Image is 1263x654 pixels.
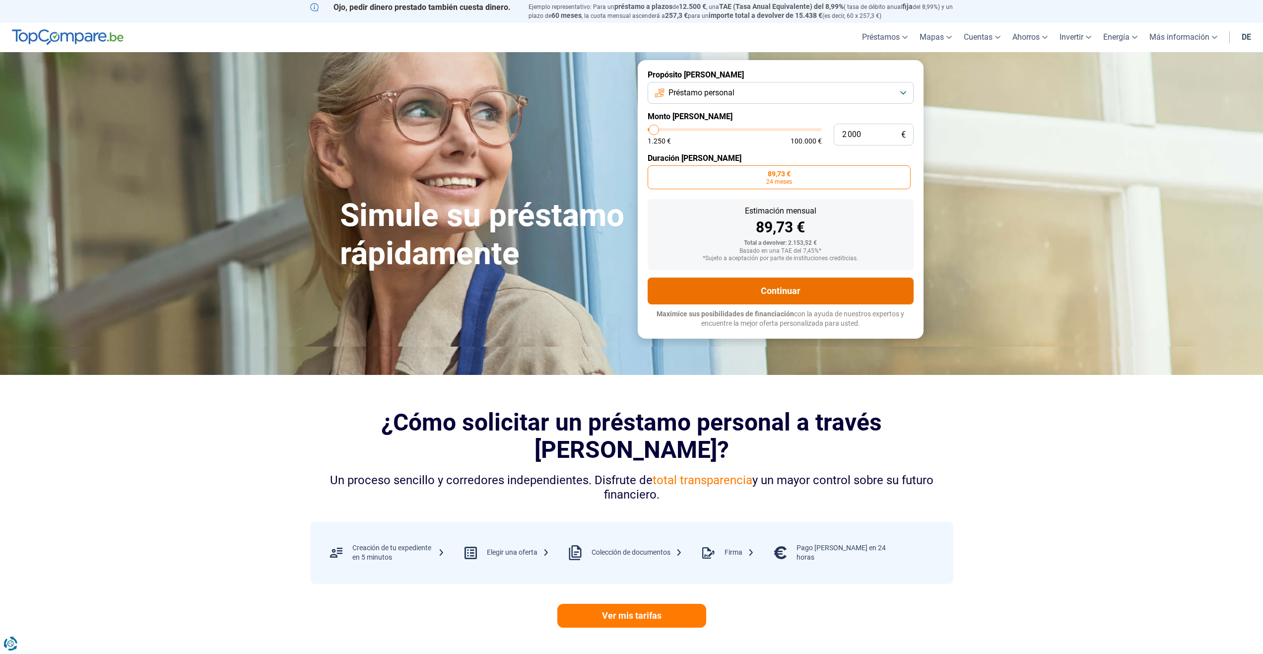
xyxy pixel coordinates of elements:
[679,2,706,10] font: 12.500 €
[551,11,582,19] font: 60 meses
[333,2,511,12] font: Ojo, pedir dinero prestado también cuesta dinero.
[1242,32,1251,42] font: de
[602,610,662,621] font: Ver mis tarifas
[745,206,816,216] font: Estimación mensual
[582,12,665,19] font: , la cuota mensual ascenderá a
[614,2,672,10] font: préstamo a plazos
[791,137,822,145] font: 100.000 €
[1097,23,1143,52] a: Energía
[739,247,821,254] font: Basado en una TAE del 7,45%*
[964,32,993,42] font: Cuentas
[648,278,914,304] button: Continuar
[1054,23,1097,52] a: Invertir
[797,544,886,562] font: Pago [PERSON_NAME] en 24 horas
[648,112,732,121] font: Monto [PERSON_NAME]
[1060,32,1083,42] font: Invertir
[706,3,719,10] font: , una
[557,604,706,628] a: Ver mis tarifas
[672,3,679,10] font: de
[844,3,902,10] font: ( tasa de débito anual
[920,32,944,42] font: Mapas
[604,473,933,502] font: y un mayor control sobre su futuro financiero.
[958,23,1006,52] a: Cuentas
[668,88,734,97] font: Préstamo personal
[381,408,882,464] font: ¿Cómo solicitar un préstamo personal a través [PERSON_NAME]?
[744,239,817,246] font: Total a devolver: 2.153,52 €
[822,12,881,19] font: (es decir, 60 x 257,3 €)
[902,2,913,10] font: fija
[862,32,900,42] font: Préstamos
[487,548,537,556] font: Elegir una oferta
[768,170,791,178] font: 89,73 €
[1006,23,1054,52] a: Ahorros
[648,82,914,104] button: Préstamo personal
[709,11,822,19] font: importe total a devolver de 15.438 €
[653,473,752,487] font: total transparencia
[756,218,805,236] font: 89,73 €
[340,197,624,272] font: Simule su préstamo rápidamente
[330,473,653,487] font: Un proceso sencillo y corredores independientes. Disfrute de
[703,255,858,262] font: *Sujeto a aceptación por parte de instituciones crediticias.
[12,29,124,45] img: Comparar mejor
[719,2,844,10] font: TAE (Tasa Anual Equivalente) del 8,99%
[725,548,742,556] font: Firma
[1236,23,1257,52] a: de
[657,310,794,318] font: Maximice sus posibilidades de financiación
[856,23,914,52] a: Préstamos
[529,3,614,10] font: Ejemplo representativo: Para un
[352,544,431,562] font: Creación de tu expediente en 5 minutos
[914,23,958,52] a: Mapas
[1149,32,1209,42] font: Más información
[688,12,709,19] font: para un
[592,548,670,556] font: Colección de documentos
[648,153,741,163] font: Duración [PERSON_NAME]
[529,3,953,19] font: del 8,99%) y un plazo de
[1143,23,1223,52] a: Más información
[1103,32,1130,42] font: Energía
[761,286,800,296] font: Continuar
[901,130,906,140] font: €
[701,310,905,328] font: con la ayuda de nuestros expertos y encuentre la mejor oferta personalizada para usted.
[766,178,792,185] font: 24 meses
[648,137,671,145] font: 1.250 €
[648,70,744,79] font: Propósito [PERSON_NAME]
[1012,32,1040,42] font: Ahorros
[665,11,688,19] font: 257,3 €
